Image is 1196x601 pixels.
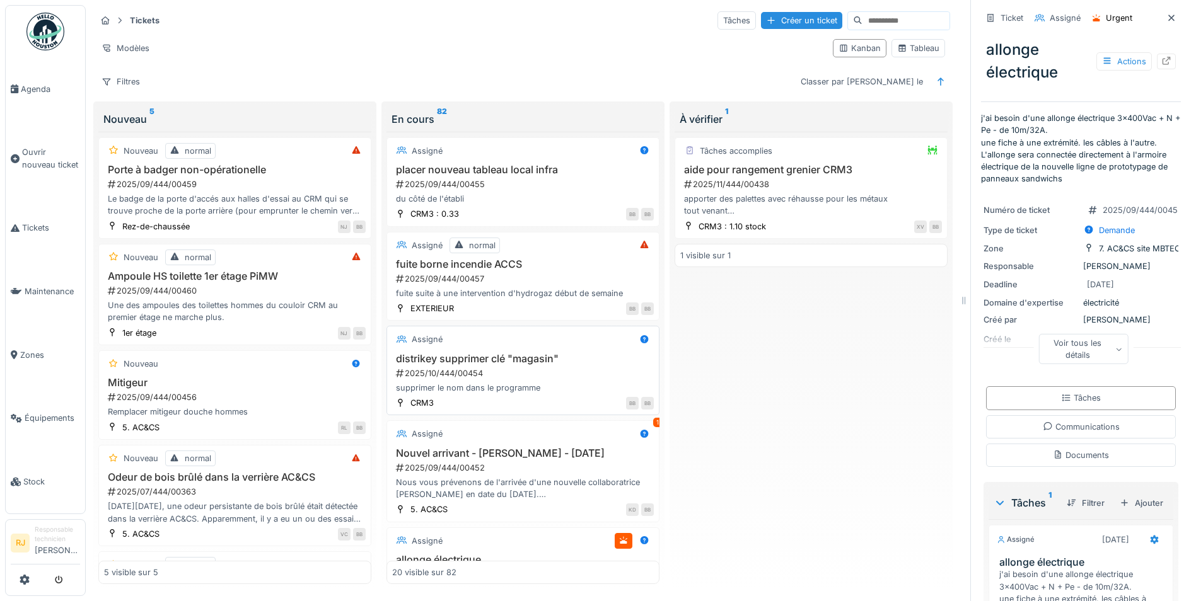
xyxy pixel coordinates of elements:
[1099,243,1187,255] div: 7. AC&CS site MBTECH
[626,208,639,220] div: BB
[1087,278,1114,290] div: [DATE]
[680,164,942,176] h3: aide pour rangement grenier CRM3
[96,72,146,91] div: Filtres
[338,327,351,340] div: NJ
[680,112,943,127] div: À vérifier
[1038,334,1129,364] div: Voir tous les détails
[124,452,158,464] div: Nouveau
[392,382,654,394] div: supprimer le nom dans le programme
[6,57,85,121] a: Agenda
[125,14,165,26] strong: Tickets
[185,559,211,571] div: normal
[338,421,351,434] div: RL
[124,358,158,370] div: Nouveau
[96,39,155,57] div: Modèles
[23,476,80,488] span: Stock
[122,220,190,232] div: Rez-de-chaussée
[914,220,927,233] div: XV
[680,249,731,261] div: 1 visible sur 1
[984,314,1178,326] div: [PERSON_NAME]
[104,471,366,483] h3: Odeur de bois brûlé dans la verrière AC&CS
[392,193,654,205] div: du côté de l'établi
[353,220,366,233] div: BB
[35,525,80,561] li: [PERSON_NAME]
[412,428,443,440] div: Assigné
[929,220,942,233] div: BB
[410,503,448,515] div: 5. AC&CS
[412,535,443,547] div: Assigné
[124,145,158,157] div: Nouveau
[185,452,211,464] div: normal
[392,112,654,127] div: En cours
[626,503,639,516] div: KD
[20,349,80,361] span: Zones
[984,224,1078,236] div: Type de ticket
[107,285,366,297] div: 2025/09/444/00460
[1103,204,1183,216] div: 2025/09/444/00453
[26,13,64,50] img: Badge_color-CXgf-gQk.svg
[725,112,728,127] sup: 1
[1106,12,1132,24] div: Urgent
[353,421,366,434] div: BB
[1102,534,1129,546] div: [DATE]
[353,528,366,541] div: BB
[107,178,366,190] div: 2025/09/444/00459
[717,11,756,30] div: Tâches
[338,220,351,233] div: NJ
[392,566,456,578] div: 20 visible sur 82
[641,397,654,409] div: BB
[22,222,80,234] span: Tickets
[122,421,160,433] div: 5. AC&CS
[6,450,85,513] a: Stock
[410,208,459,220] div: CRM3 : 0.33
[122,528,160,540] div: 5. AC&CS
[641,302,654,315] div: BB
[1048,495,1052,510] sup: 1
[795,72,929,91] div: Classer par [PERSON_NAME] le
[1001,12,1023,24] div: Ticket
[392,447,654,459] h3: Nouvel arrivant - [PERSON_NAME] - [DATE]
[700,145,772,157] div: Tâches accomplies
[997,534,1035,545] div: Assigné
[1115,495,1168,512] div: Ajouter
[104,270,366,282] h3: Ampoule HS toilette 1er étage PiMW
[35,525,80,544] div: Responsable technicien
[683,178,942,190] div: 2025/11/444/00438
[185,251,211,263] div: normal
[11,525,80,564] a: RJ Responsable technicien[PERSON_NAME]
[6,323,85,387] a: Zones
[680,193,942,217] div: apporter des palettes avec réhausse pour les métaux tout venant papiers Les vider au fur et à mer...
[761,12,842,29] div: Créer un ticket
[839,42,881,54] div: Kanban
[124,559,158,571] div: Nouveau
[392,476,654,500] div: Nous vous prévenons de l'arrivée d'une nouvelle collaboratrice [PERSON_NAME] en date du [DATE]. P...
[437,112,447,127] sup: 82
[1062,495,1110,512] div: Filtrer
[392,164,654,176] h3: placer nouveau tableau local infra
[410,397,434,409] div: CRM3
[103,112,366,127] div: Nouveau
[626,302,639,315] div: BB
[6,387,85,450] a: Équipements
[412,239,443,251] div: Assigné
[653,418,662,427] div: 1
[984,204,1078,216] div: Numéro de ticket
[641,208,654,220] div: BB
[984,260,1178,272] div: [PERSON_NAME]
[104,164,366,176] h3: Porte à badger non-opérationelle
[1061,392,1101,404] div: Tâches
[392,353,654,365] h3: distrikey supprimer clé "magasin"
[984,297,1078,309] div: Domaine d'expertise
[22,146,80,170] span: Ouvrir nouveau ticket
[897,42,939,54] div: Tableau
[984,278,1078,290] div: Deadline
[1050,12,1081,24] div: Assigné
[994,495,1057,510] div: Tâches
[21,83,80,95] span: Agenda
[984,297,1178,309] div: électricité
[1099,224,1135,236] div: Demande
[6,121,85,197] a: Ouvrir nouveau ticket
[25,285,80,297] span: Maintenance
[338,528,351,541] div: VC
[626,397,639,409] div: BB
